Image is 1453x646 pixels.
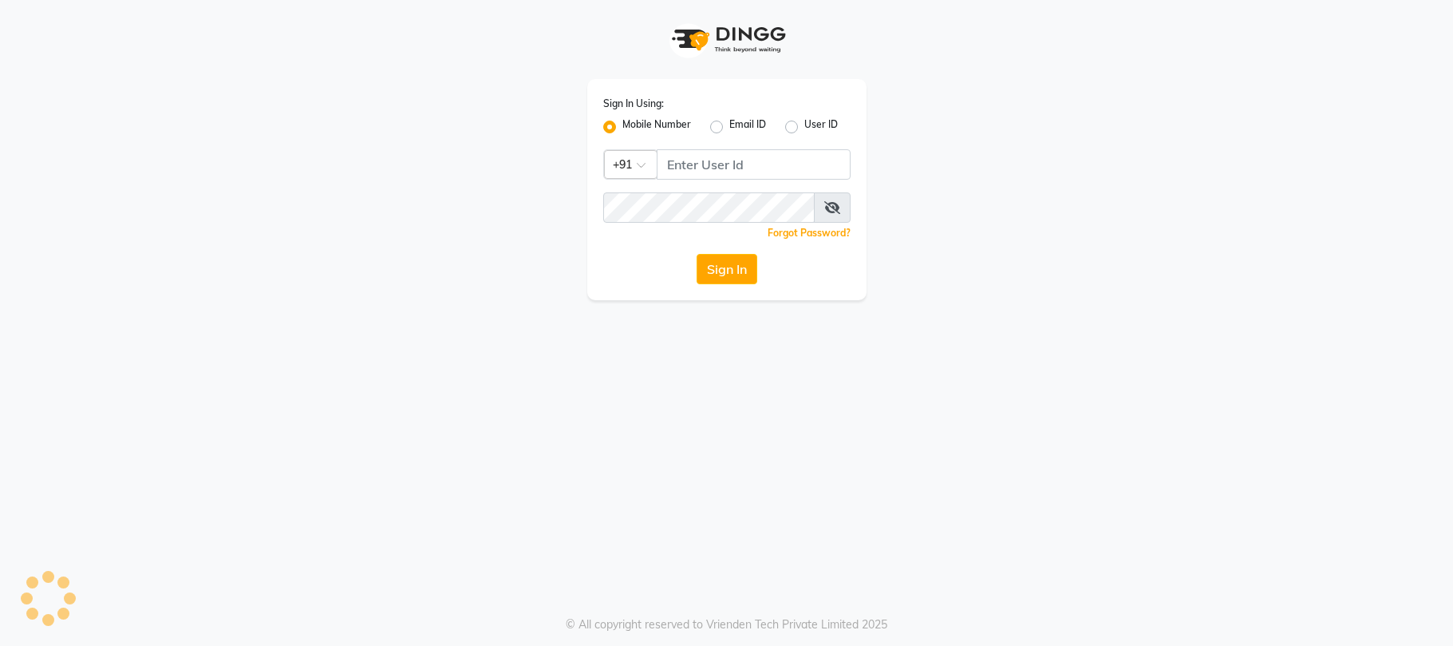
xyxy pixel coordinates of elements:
[603,97,664,111] label: Sign In Using:
[663,16,791,63] img: logo1.svg
[697,254,757,284] button: Sign In
[622,117,691,137] label: Mobile Number
[603,192,815,223] input: Username
[657,149,851,180] input: Username
[804,117,838,137] label: User ID
[768,227,851,239] a: Forgot Password?
[729,117,766,137] label: Email ID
